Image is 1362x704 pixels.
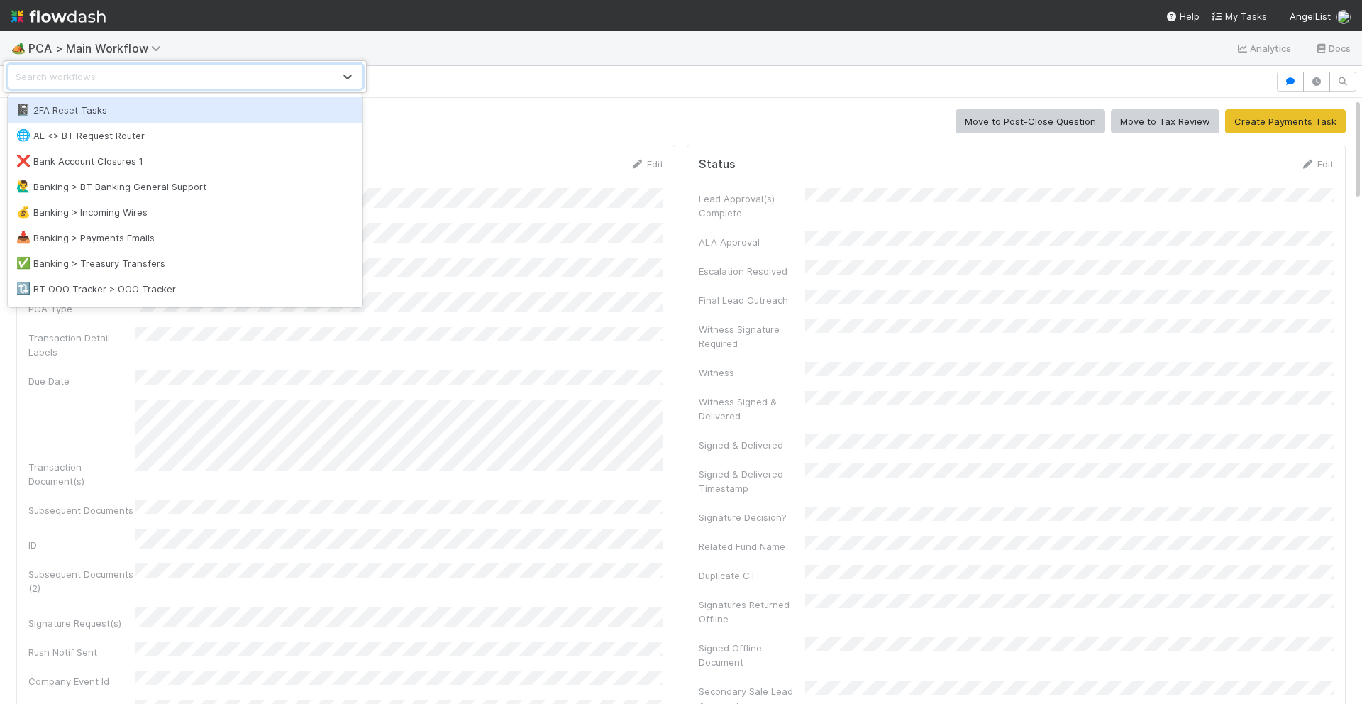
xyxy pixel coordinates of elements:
span: 📥 [16,231,31,243]
div: 2FA Reset Tasks [16,103,354,117]
div: Banking > Treasury Transfers [16,256,354,270]
span: ✅ [16,257,31,269]
div: Banking > Payments Emails [16,231,354,245]
div: BT OOO Tracker > OOO Tracker [16,282,354,296]
span: ❌ [16,155,31,167]
div: Banking > BT Banking General Support [16,180,354,194]
span: 🔃 [16,282,31,295]
div: Banking > Incoming Wires [16,205,354,219]
div: AL <> BT Request Router [16,128,354,143]
div: Bank Account Closures 1 [16,154,354,168]
span: 🙋‍♂️ [16,180,31,192]
span: 🌐 [16,129,31,141]
span: 📓 [16,104,31,116]
span: 💰 [16,206,31,218]
div: Search workflows [16,70,96,84]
